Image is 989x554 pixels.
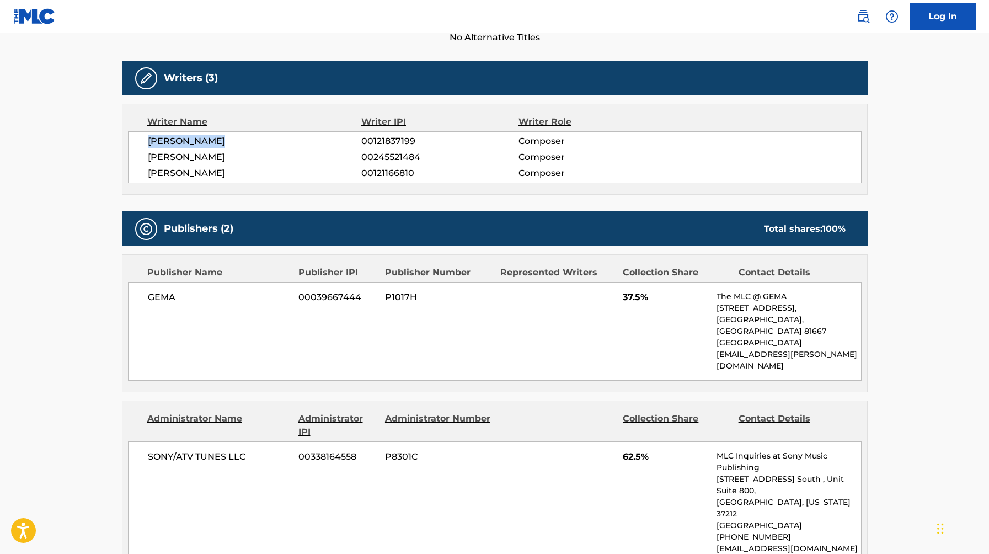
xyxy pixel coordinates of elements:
[361,135,518,148] span: 00121837199
[717,337,860,349] p: [GEOGRAPHIC_DATA]
[164,72,218,84] h5: Writers (3)
[148,135,362,148] span: [PERSON_NAME]
[518,167,661,180] span: Composer
[934,501,989,554] iframe: Chat Widget
[717,450,860,473] p: MLC Inquiries at Sony Music Publishing
[298,266,377,279] div: Publisher IPI
[518,151,661,164] span: Composer
[764,222,846,236] div: Total shares:
[385,266,492,279] div: Publisher Number
[500,266,614,279] div: Represented Writers
[934,501,989,554] div: Chatwidget
[148,167,362,180] span: [PERSON_NAME]
[717,520,860,531] p: [GEOGRAPHIC_DATA]
[298,412,377,439] div: Administrator IPI
[518,115,661,129] div: Writer Role
[717,291,860,302] p: The MLC @ GEMA
[361,151,518,164] span: 00245521484
[910,3,976,30] a: Log In
[298,450,377,464] span: 00338164558
[385,291,492,304] span: P1017H
[147,266,290,279] div: Publisher Name
[881,6,903,28] div: Help
[164,222,233,235] h5: Publishers (2)
[13,8,56,24] img: MLC Logo
[140,222,153,236] img: Publishers
[140,72,153,85] img: Writers
[623,291,708,304] span: 37.5%
[937,512,944,545] div: Slepen
[717,314,860,337] p: [GEOGRAPHIC_DATA], [GEOGRAPHIC_DATA] 81667
[717,497,860,520] p: [GEOGRAPHIC_DATA], [US_STATE] 37212
[361,167,518,180] span: 00121166810
[623,412,730,439] div: Collection Share
[822,223,846,234] span: 100 %
[623,266,730,279] div: Collection Share
[623,450,708,464] span: 62.5%
[739,266,846,279] div: Contact Details
[122,31,868,44] span: No Alternative Titles
[147,115,362,129] div: Writer Name
[717,531,860,543] p: [PHONE_NUMBER]
[385,450,492,464] span: P8301C
[717,302,860,314] p: [STREET_ADDRESS],
[148,291,291,304] span: GEMA
[147,412,290,439] div: Administrator Name
[518,135,661,148] span: Composer
[385,412,492,439] div: Administrator Number
[739,412,846,439] div: Contact Details
[717,473,860,497] p: [STREET_ADDRESS] South , Unit Suite 800,
[857,10,870,23] img: search
[852,6,874,28] a: Public Search
[885,10,899,23] img: help
[361,115,518,129] div: Writer IPI
[298,291,377,304] span: 00039667444
[717,349,860,372] p: [EMAIL_ADDRESS][PERSON_NAME][DOMAIN_NAME]
[148,151,362,164] span: [PERSON_NAME]
[148,450,291,464] span: SONY/ATV TUNES LLC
